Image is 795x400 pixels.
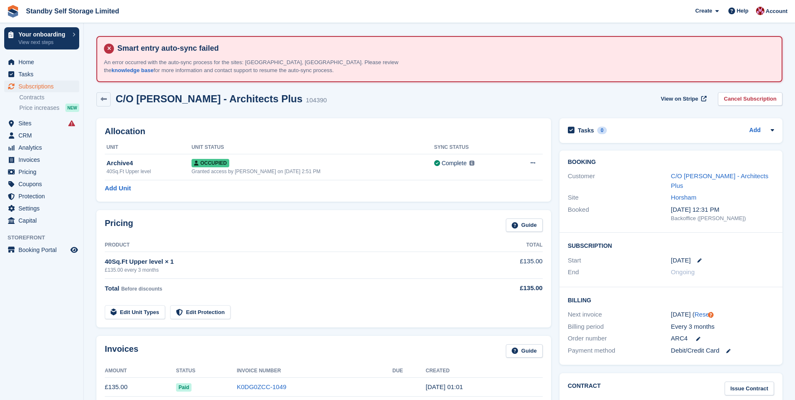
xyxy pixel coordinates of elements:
div: [DATE] ( ) [671,310,774,319]
img: Rachel Corrigall [756,7,764,15]
div: Customer [568,171,671,190]
a: menu [4,142,79,153]
span: Sites [18,117,69,129]
a: menu [4,190,79,202]
h4: Smart entry auto-sync failed [114,44,775,53]
h2: C/O [PERSON_NAME] - Architects Plus [116,93,303,104]
span: Subscriptions [18,81,69,92]
span: Settings [18,203,69,214]
img: stora-icon-8386f47178a22dfd0bd8f6a31ec36ba5ce8667c1dd55bd0f319d3a0aa187defe.svg [7,5,19,18]
h2: Billing [568,296,774,304]
a: C/O [PERSON_NAME] - Architects Plus [671,172,769,189]
a: Cancel Subscription [718,92,782,106]
div: Complete [442,159,467,168]
a: menu [4,68,79,80]
div: Site [568,193,671,203]
a: Guide [506,344,543,358]
span: CRM [18,130,69,141]
a: menu [4,244,79,256]
a: Horsham [671,194,697,201]
span: Price increases [19,104,60,112]
a: Preview store [69,245,79,255]
p: View next steps [18,39,68,46]
div: Debit/Credit Card [671,346,774,356]
a: menu [4,56,79,68]
span: View on Stripe [661,95,698,103]
th: Total [476,239,543,252]
div: 40Sq.Ft Upper level × 1 [105,257,476,267]
a: menu [4,166,79,178]
div: Next invoice [568,310,671,319]
span: Occupied [192,159,229,167]
a: Standby Self Storage Limited [23,4,122,18]
p: Your onboarding [18,31,68,37]
span: ARC4 [671,334,688,343]
div: Booked [568,205,671,223]
a: menu [4,117,79,129]
div: Start [568,256,671,265]
span: Analytics [18,142,69,153]
span: Booking Portal [18,244,69,256]
a: menu [4,215,79,226]
div: Every 3 months [671,322,774,332]
th: Unit [105,141,192,154]
span: Coupons [18,178,69,190]
div: NEW [65,104,79,112]
span: Total [105,285,119,292]
span: Tasks [18,68,69,80]
a: Reset [694,311,711,318]
span: Account [766,7,787,16]
a: K0DG0ZCC-1049 [237,383,286,390]
span: Home [18,56,69,68]
a: Edit Protection [170,305,230,319]
a: Add [749,126,761,135]
img: icon-info-grey-7440780725fd019a000dd9b08b2336e03edf1995a4989e88bcd33f0948082b44.svg [469,161,474,166]
a: menu [4,81,79,92]
div: Payment method [568,346,671,356]
span: Capital [18,215,69,226]
h2: Allocation [105,127,543,136]
h2: Tasks [578,127,594,134]
div: £135.00 every 3 months [105,266,476,274]
div: [DATE] 12:31 PM [671,205,774,215]
span: Pricing [18,166,69,178]
h2: Booking [568,159,774,166]
div: Tooltip anchor [707,311,715,319]
span: Paid [176,383,192,392]
span: Help [737,7,748,15]
th: Status [176,364,237,378]
a: menu [4,178,79,190]
span: Protection [18,190,69,202]
span: Storefront [8,234,83,242]
div: £135.00 [476,283,543,293]
a: Contracts [19,94,79,101]
a: Guide [506,218,543,232]
th: Sync Status [434,141,510,154]
span: Create [695,7,712,15]
th: Invoice Number [237,364,392,378]
time: 2025-10-01 00:00:00 UTC [671,256,691,265]
h2: Pricing [105,218,133,232]
a: Your onboarding View next steps [4,27,79,49]
span: Ongoing [671,268,695,275]
a: Add Unit [105,184,131,193]
i: Smart entry sync failures have occurred [68,120,75,127]
td: £135.00 [105,378,176,397]
th: Unit Status [192,141,434,154]
div: 40Sq.Ft Upper level [106,168,192,175]
time: 2025-10-01 00:01:44 UTC [426,383,463,390]
a: Issue Contract [725,382,774,395]
a: knowledge base [111,67,153,73]
a: View on Stripe [658,92,708,106]
h2: Contract [568,382,601,395]
span: Invoices [18,154,69,166]
div: Billing period [568,322,671,332]
div: End [568,268,671,277]
td: £135.00 [476,252,543,278]
div: Backoffice ([PERSON_NAME]) [671,214,774,223]
div: 104390 [306,96,327,105]
h2: Invoices [105,344,138,358]
span: Before discounts [121,286,162,292]
a: Price increases NEW [19,103,79,112]
th: Amount [105,364,176,378]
